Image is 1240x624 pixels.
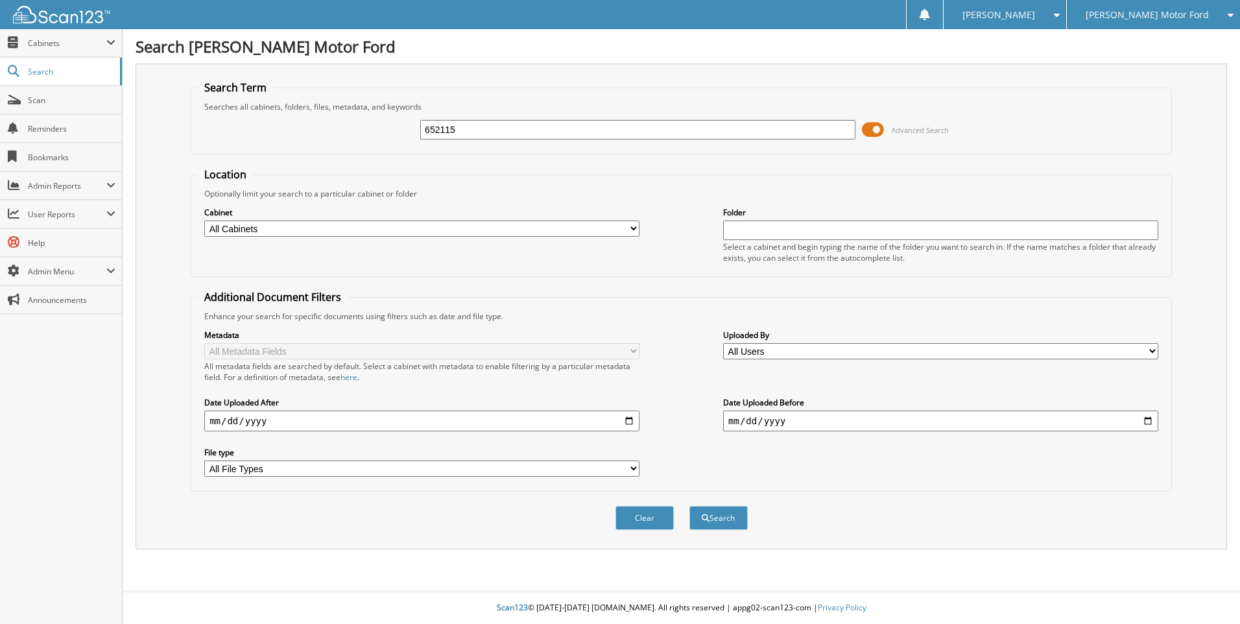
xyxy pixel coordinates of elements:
input: start [204,411,639,431]
button: Clear [615,506,674,530]
div: © [DATE]-[DATE] [DOMAIN_NAME]. All rights reserved | appg02-scan123-com | [123,592,1240,624]
span: Bookmarks [28,152,115,163]
span: Reminders [28,123,115,134]
legend: Additional Document Filters [198,290,348,304]
label: Date Uploaded After [204,397,639,408]
legend: Location [198,167,253,182]
label: Uploaded By [723,330,1158,341]
span: Scan123 [497,602,528,613]
div: Enhance your search for specific documents using filters such as date and file type. [198,311,1165,322]
label: Cabinet [204,207,639,218]
span: Advanced Search [891,125,949,135]
span: User Reports [28,209,106,220]
span: [PERSON_NAME] Motor Ford [1086,11,1209,19]
span: Help [28,237,115,248]
span: Admin Menu [28,266,106,277]
label: Date Uploaded Before [723,397,1158,408]
div: All metadata fields are searched by default. Select a cabinet with metadata to enable filtering b... [204,361,639,383]
span: [PERSON_NAME] [962,11,1035,19]
h1: Search [PERSON_NAME] Motor Ford [136,36,1227,57]
label: Folder [723,207,1158,218]
button: Search [689,506,748,530]
span: Search [28,66,113,77]
div: Select a cabinet and begin typing the name of the folder you want to search in. If the name match... [723,241,1158,263]
legend: Search Term [198,80,273,95]
span: Cabinets [28,38,106,49]
span: Announcements [28,294,115,306]
div: Optionally limit your search to a particular cabinet or folder [198,188,1165,199]
span: Admin Reports [28,180,106,191]
label: File type [204,447,639,458]
a: Privacy Policy [818,602,866,613]
input: end [723,411,1158,431]
a: here [340,372,357,383]
span: Scan [28,95,115,106]
iframe: Chat Widget [1175,562,1240,624]
img: scan123-logo-white.svg [13,6,110,23]
div: Searches all cabinets, folders, files, metadata, and keywords [198,101,1165,112]
label: Metadata [204,330,639,341]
